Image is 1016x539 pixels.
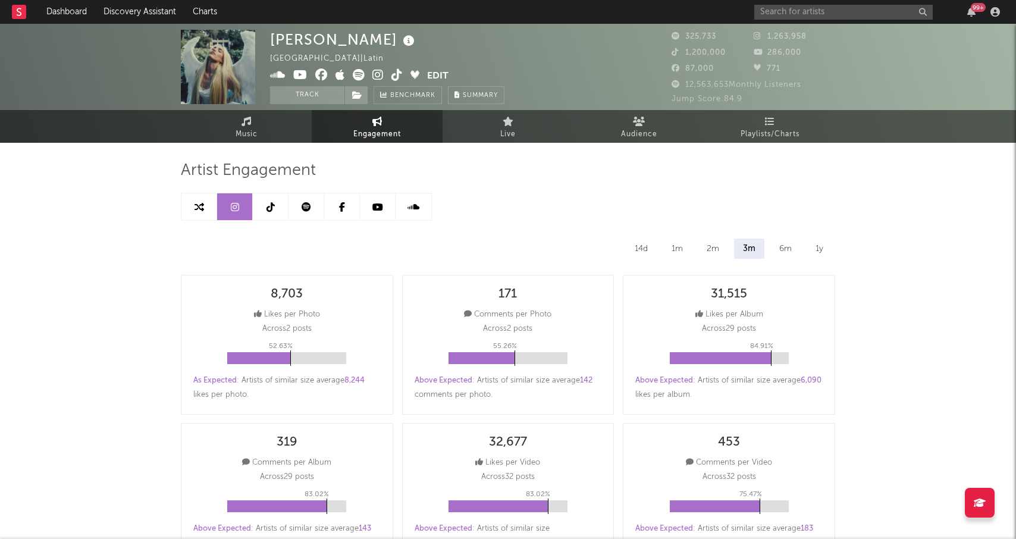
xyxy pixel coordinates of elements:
[481,470,535,484] p: Across 32 posts
[269,339,293,353] p: 52.63 %
[686,456,772,470] div: Comments per Video
[971,3,986,12] div: 99 +
[770,239,801,259] div: 6m
[573,110,704,143] a: Audience
[741,127,799,142] span: Playlists/Charts
[415,525,472,532] span: Above Expected
[344,377,365,384] span: 8,244
[270,30,418,49] div: [PERSON_NAME]
[443,110,573,143] a: Live
[353,127,401,142] span: Engagement
[427,69,449,84] button: Edit
[672,33,716,40] span: 325,733
[193,374,381,402] div: : Artists of similar size average likes per photo .
[711,287,747,302] div: 31,515
[734,239,764,259] div: 3m
[754,33,807,40] span: 1,263,958
[254,308,320,322] div: Likes per Photo
[702,322,756,336] p: Across 29 posts
[704,110,835,143] a: Playlists/Charts
[270,86,344,104] button: Track
[493,339,517,353] p: 55.26 %
[277,435,297,450] div: 319
[463,92,498,99] span: Summary
[635,525,693,532] span: Above Expected
[754,49,801,57] span: 286,000
[698,239,728,259] div: 2m
[271,287,303,302] div: 8,703
[739,487,762,502] p: 75.47 %
[498,287,517,302] div: 171
[580,377,592,384] span: 142
[374,86,442,104] a: Benchmark
[718,435,740,450] div: 453
[415,374,602,402] div: : Artists of similar size average comments per photo .
[754,65,780,73] span: 771
[390,89,435,103] span: Benchmark
[635,374,823,402] div: : Artists of similar size average likes per album .
[672,49,726,57] span: 1,200,000
[635,377,693,384] span: Above Expected
[193,377,237,384] span: As Expected
[305,487,329,502] p: 83.02 %
[193,525,251,532] span: Above Expected
[672,81,801,89] span: 12,563,653 Monthly Listeners
[270,52,397,66] div: [GEOGRAPHIC_DATA] | Latin
[448,86,504,104] button: Summary
[260,470,314,484] p: Across 29 posts
[181,110,312,143] a: Music
[500,127,516,142] span: Live
[236,127,258,142] span: Music
[181,164,316,178] span: Artist Engagement
[703,470,756,484] p: Across 32 posts
[626,239,657,259] div: 14d
[801,377,821,384] span: 6,090
[807,239,832,259] div: 1y
[359,525,371,532] span: 143
[967,7,976,17] button: 99+
[464,308,551,322] div: Comments per Photo
[672,65,714,73] span: 87,000
[672,95,742,103] span: Jump Score: 84.9
[262,322,312,336] p: Across 2 posts
[663,239,692,259] div: 1m
[242,456,331,470] div: Comments per Album
[526,487,550,502] p: 83.02 %
[801,525,813,532] span: 183
[754,5,933,20] input: Search for artists
[489,435,527,450] div: 32,677
[621,127,657,142] span: Audience
[483,322,532,336] p: Across 2 posts
[695,308,763,322] div: Likes per Album
[312,110,443,143] a: Engagement
[750,339,773,353] p: 84.91 %
[415,377,472,384] span: Above Expected
[475,456,540,470] div: Likes per Video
